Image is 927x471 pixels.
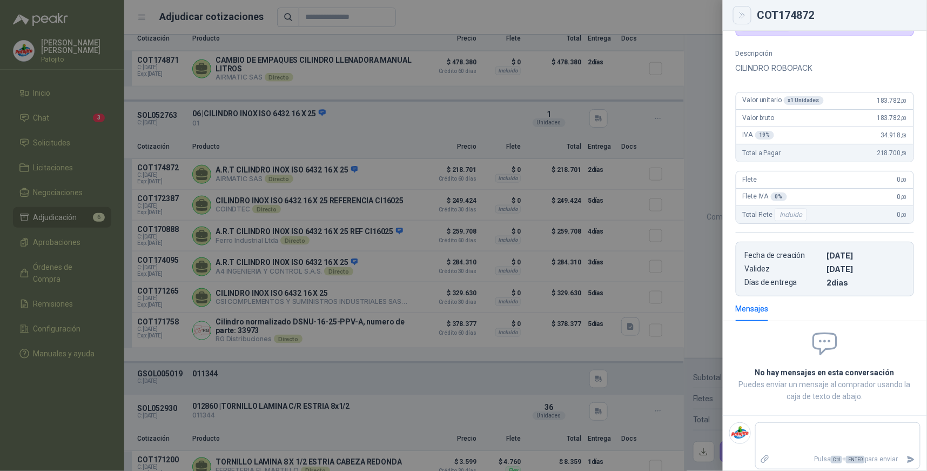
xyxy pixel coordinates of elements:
span: ,00 [901,212,907,218]
span: 34.918 [881,131,907,139]
span: ,58 [901,150,907,156]
span: ,58 [901,132,907,138]
span: Ctrl [831,456,842,463]
p: Validez [745,264,823,274]
span: ,00 [901,98,907,104]
img: Company Logo [730,423,750,443]
p: Pulsa + para enviar [774,450,903,469]
p: Descripción [736,49,914,57]
span: 0 [897,211,907,218]
span: Total a Pagar [743,149,781,157]
span: IVA [743,131,774,140]
button: Enviar [902,450,920,469]
p: 2 dias [827,278,905,287]
span: Valor unitario [743,96,824,105]
span: Total Flete [743,208,809,221]
span: 0 [897,176,907,183]
div: 0 % [771,193,787,201]
div: Incluido [775,208,807,221]
span: Flete IVA [743,193,787,201]
p: [DATE] [827,264,905,274]
span: 0 [897,193,907,201]
div: x 1 Unidades [784,96,824,105]
span: 218.700 [877,149,907,157]
div: Mensajes [736,303,769,315]
h2: No hay mensajes en esta conversación [736,367,914,379]
span: 183.782 [877,97,907,104]
p: Días de entrega [745,278,823,287]
span: ,00 [901,177,907,183]
span: ENTER [846,456,865,463]
button: Close [736,9,749,22]
span: Flete [743,176,757,183]
span: 183.782 [877,114,907,122]
span: ,00 [901,194,907,200]
p: Fecha de creación [745,251,823,260]
p: Puedes enviar un mensaje al comprador usando la caja de texto de abajo. [736,379,914,402]
p: CILINDRO ROBOPACK [736,62,914,75]
span: Valor bruto [743,114,774,122]
span: ,00 [901,115,907,121]
label: Adjuntar archivos [756,450,774,469]
div: COT174872 [757,10,914,21]
p: [DATE] [827,251,905,260]
div: 19 % [755,131,775,140]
